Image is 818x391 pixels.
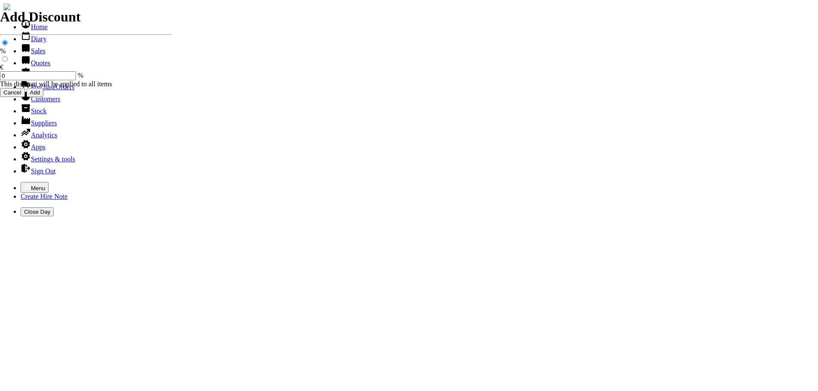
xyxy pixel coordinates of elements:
a: Suppliers [21,119,57,127]
li: Sales [21,43,815,55]
li: Hire Notes [21,67,815,79]
button: Menu [21,182,49,193]
a: Sign Out [21,167,55,175]
span: % [78,72,83,79]
a: Stock [21,107,46,115]
li: Suppliers [21,115,815,127]
li: Stock [21,103,815,115]
a: Create Hire Note [21,193,67,200]
input: Add [27,88,44,97]
a: Customers [21,95,60,103]
input: % [2,40,8,45]
a: Settings & tools [21,155,75,163]
a: Apps [21,143,46,151]
button: Close Day [21,207,54,216]
input: € [2,56,8,62]
a: Analytics [21,131,57,139]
